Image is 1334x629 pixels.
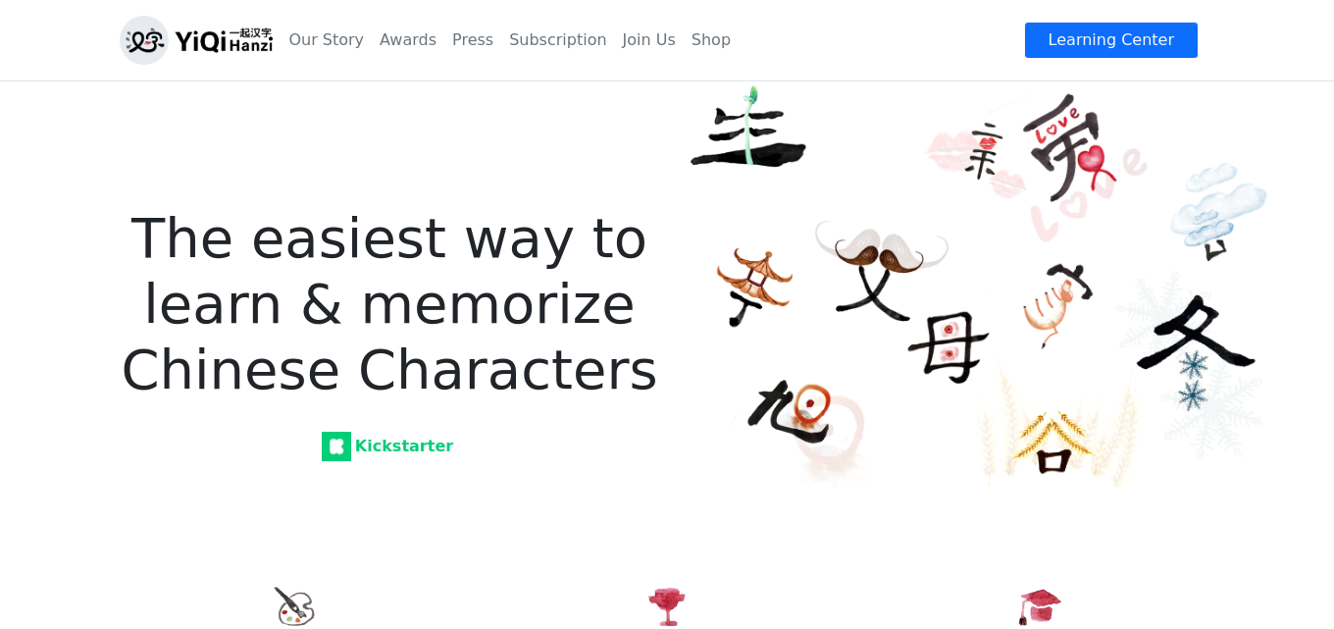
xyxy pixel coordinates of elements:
a: Join Us [615,21,684,60]
a: Our Story [281,21,372,60]
img: YiQi Hanzi [679,80,1268,489]
img: logo_h.png [120,16,273,65]
a: Kickstarter [120,427,655,466]
strong: Kickstarter [326,437,453,455]
a: Awards [372,21,444,60]
a: Subscription [501,21,614,60]
h1: The easiest way to learn & memorize Chinese Characters [120,87,659,403]
a: Press [444,21,501,60]
a: Shop [684,21,739,60]
a: Learning Center [1024,22,1199,59]
img: Kickstarter [322,432,351,461]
